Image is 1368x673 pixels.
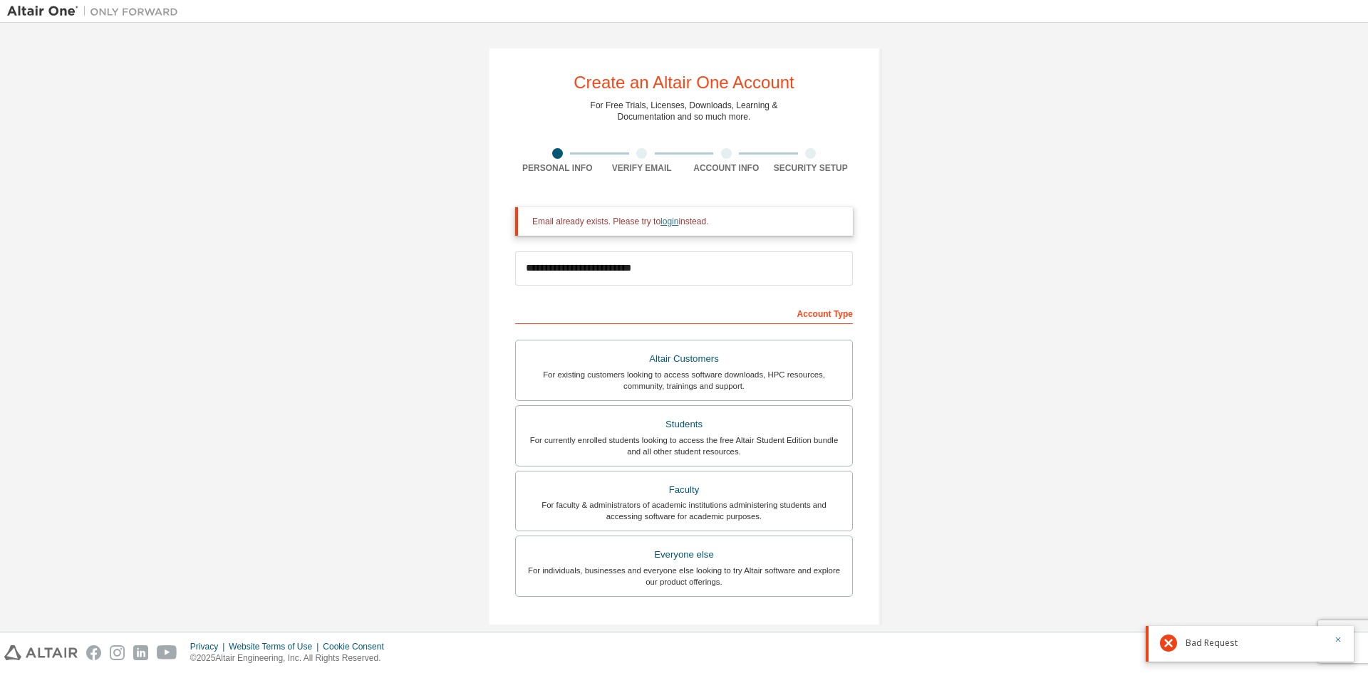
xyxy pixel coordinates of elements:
[229,641,323,652] div: Website Terms of Use
[1186,637,1238,649] span: Bad Request
[524,499,844,522] div: For faculty & administrators of academic institutions administering students and accessing softwa...
[524,434,844,457] div: For currently enrolled students looking to access the free Altair Student Edition bundle and all ...
[660,216,678,226] a: login
[532,216,841,227] div: Email already exists. Please try to instead.
[190,641,229,652] div: Privacy
[574,74,794,91] div: Create an Altair One Account
[600,162,685,174] div: Verify Email
[524,414,844,434] div: Students
[524,349,844,369] div: Altair Customers
[515,162,600,174] div: Personal Info
[133,645,148,660] img: linkedin.svg
[4,645,78,660] img: altair_logo.svg
[524,369,844,392] div: For existing customers looking to access software downloads, HPC resources, community, trainings ...
[684,162,769,174] div: Account Info
[769,162,854,174] div: Security Setup
[323,641,392,652] div: Cookie Consent
[7,4,185,19] img: Altair One
[524,480,844,500] div: Faculty
[524,565,844,588] div: For individuals, businesses and everyone else looking to try Altair software and explore our prod...
[515,618,853,641] div: Your Profile
[591,100,778,122] div: For Free Trials, Licenses, Downloads, Learning & Documentation and so much more.
[86,645,101,660] img: facebook.svg
[157,645,177,660] img: youtube.svg
[110,645,125,660] img: instagram.svg
[524,545,844,565] div: Everyone else
[515,301,853,324] div: Account Type
[190,652,393,664] p: © 2025 Altair Engineering, Inc. All Rights Reserved.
